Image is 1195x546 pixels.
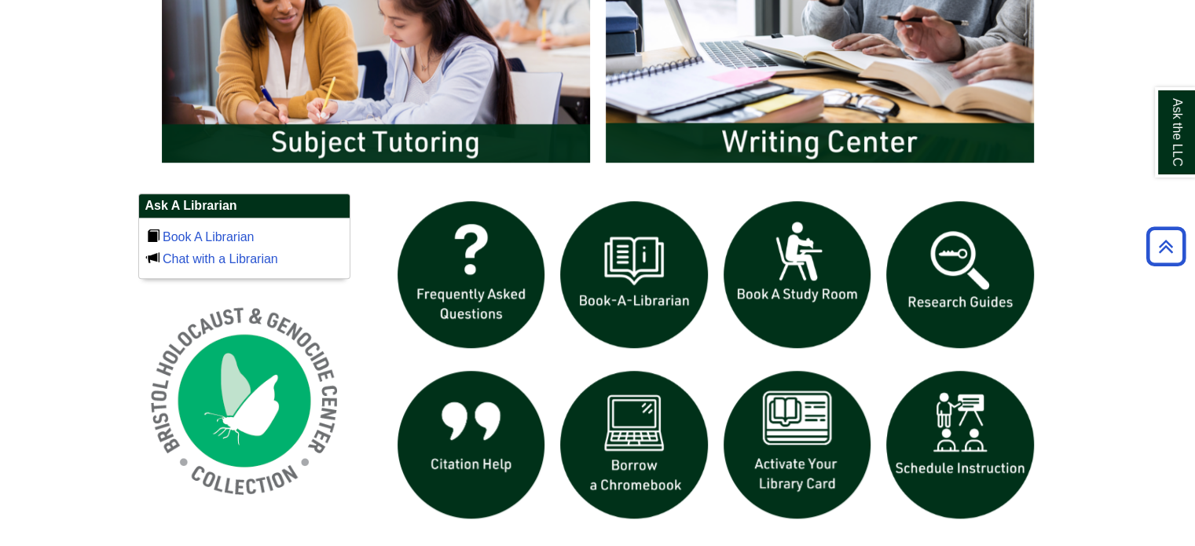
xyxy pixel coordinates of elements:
[1141,236,1191,257] a: Back to Top
[716,193,879,357] img: book a study room icon links to book a study room web page
[138,295,350,507] img: Holocaust and Genocide Collection
[163,252,278,266] a: Chat with a Librarian
[390,363,553,526] img: citation help icon links to citation help guide page
[390,193,1042,533] div: slideshow
[878,363,1042,526] img: For faculty. Schedule Library Instruction icon links to form.
[163,230,255,244] a: Book A Librarian
[878,193,1042,357] img: Research Guides icon links to research guides web page
[552,193,716,357] img: Book a Librarian icon links to book a librarian web page
[139,194,350,218] h2: Ask A Librarian
[716,363,879,526] img: activate Library Card icon links to form to activate student ID into library card
[390,193,553,357] img: frequently asked questions
[552,363,716,526] img: Borrow a chromebook icon links to the borrow a chromebook web page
